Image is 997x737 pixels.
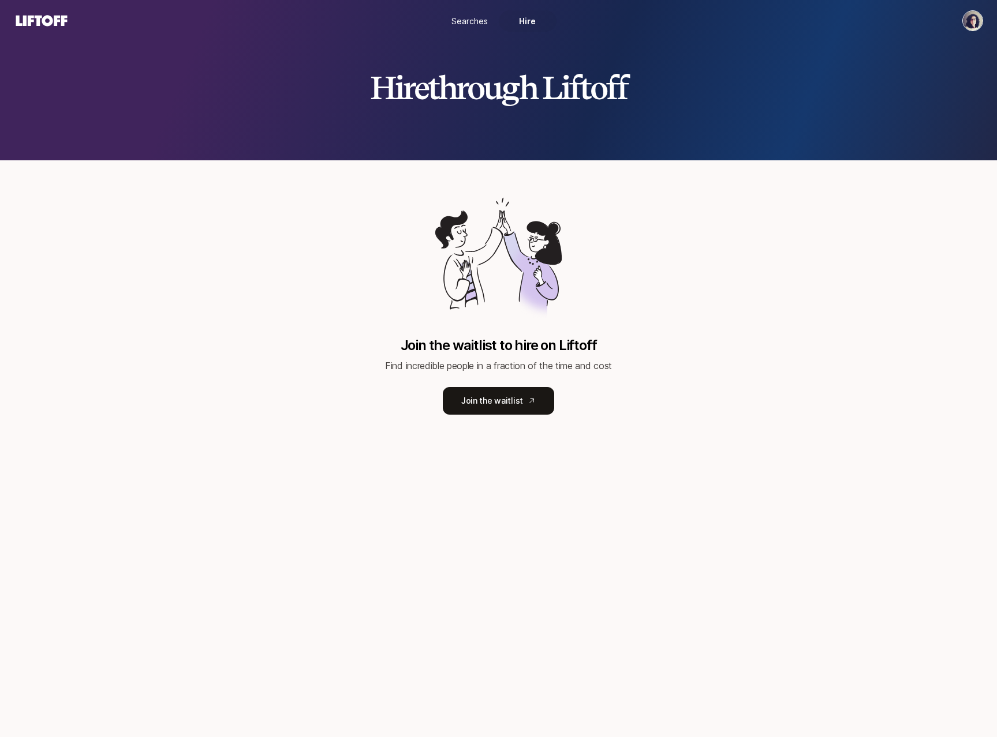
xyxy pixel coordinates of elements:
[963,11,983,31] img: Isabel Sousa
[401,337,597,354] p: Join the waitlist to hire on Liftoff
[451,15,488,27] span: Searches
[519,15,536,27] span: Hire
[499,10,557,32] a: Hire
[428,68,627,107] span: through Liftoff
[962,10,983,31] button: Isabel Sousa
[385,358,612,373] p: Find incredible people in a fraction of the time and cost
[370,70,628,105] h2: Hire
[441,10,499,32] a: Searches
[443,387,554,415] a: Join the waitlist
